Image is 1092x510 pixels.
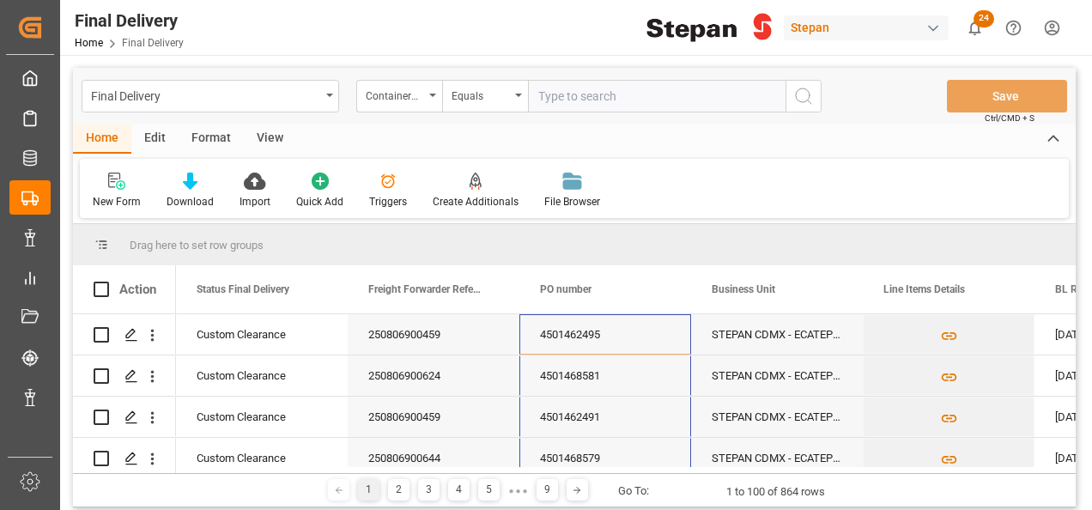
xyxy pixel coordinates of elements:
[366,84,424,104] div: ContainerNumber
[91,84,320,106] div: Final Delivery
[368,283,483,295] span: Freight Forwarder Reference
[369,194,407,209] div: Triggers
[528,80,786,112] input: Type to search
[358,479,379,501] div: 1
[75,37,103,49] a: Home
[73,438,176,479] div: Press SPACE to select this row.
[433,194,519,209] div: Create Additionals
[784,15,949,40] div: Stepan
[646,13,772,43] img: Stepan_Company_logo.svg.png_1713531530.png
[197,439,327,478] div: Custom Clearance
[119,282,156,297] div: Action
[73,355,176,397] div: Press SPACE to select this row.
[508,484,527,497] div: ● ● ●
[348,355,519,396] div: 250806900624
[348,314,519,355] div: 250806900459
[442,80,528,112] button: open menu
[726,483,825,501] div: 1 to 100 of 864 rows
[240,194,270,209] div: Import
[197,315,327,355] div: Custom Clearance
[197,398,327,437] div: Custom Clearance
[348,397,519,437] div: 250806900459
[540,283,591,295] span: PO number
[537,479,558,501] div: 9
[712,283,775,295] span: Business Unit
[356,80,442,112] button: open menu
[985,112,1034,124] span: Ctrl/CMD + S
[691,438,863,478] div: STEPAN CDMX - ECATEPEC
[348,438,519,478] div: 250806900644
[131,124,179,154] div: Edit
[75,8,184,33] div: Final Delivery
[197,283,289,295] span: Status Final Delivery
[883,283,965,295] span: Line Items Details
[691,397,863,437] div: STEPAN CDMX - ECATEPEC
[197,356,327,396] div: Custom Clearance
[994,9,1033,47] button: Help Center
[691,314,863,355] div: STEPAN CDMX - ECATEPEC
[73,124,131,154] div: Home
[519,438,691,478] div: 4501468579
[296,194,343,209] div: Quick Add
[448,479,470,501] div: 4
[519,397,691,437] div: 4501462491
[947,80,1067,112] button: Save
[167,194,214,209] div: Download
[519,314,691,355] div: 4501462495
[418,479,440,501] div: 3
[73,314,176,355] div: Press SPACE to select this row.
[73,397,176,438] div: Press SPACE to select this row.
[691,355,863,396] div: STEPAN CDMX - ECATEPEC
[974,10,994,27] span: 24
[130,239,264,252] span: Drag here to set row groups
[519,355,691,396] div: 4501468581
[786,80,822,112] button: search button
[544,194,600,209] div: File Browser
[478,479,500,501] div: 5
[955,9,994,47] button: show 24 new notifications
[784,11,955,44] button: Stepan
[179,124,244,154] div: Format
[452,84,510,104] div: Equals
[244,124,296,154] div: View
[82,80,339,112] button: open menu
[388,479,409,501] div: 2
[618,483,649,500] div: Go To:
[93,194,141,209] div: New Form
